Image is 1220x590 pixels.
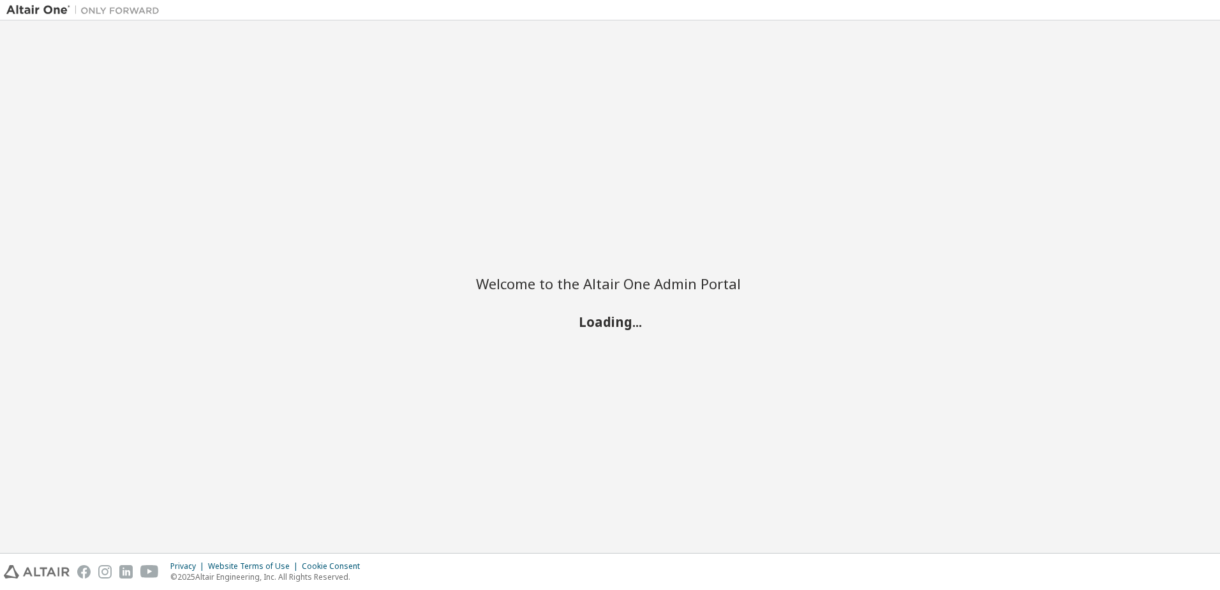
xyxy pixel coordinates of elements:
[476,314,744,330] h2: Loading...
[302,561,368,571] div: Cookie Consent
[4,565,70,579] img: altair_logo.svg
[119,565,133,579] img: linkedin.svg
[98,565,112,579] img: instagram.svg
[208,561,302,571] div: Website Terms of Use
[476,275,744,292] h2: Welcome to the Altair One Admin Portal
[140,565,159,579] img: youtube.svg
[170,561,208,571] div: Privacy
[77,565,91,579] img: facebook.svg
[170,571,368,582] p: © 2025 Altair Engineering, Inc. All Rights Reserved.
[6,4,166,17] img: Altair One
